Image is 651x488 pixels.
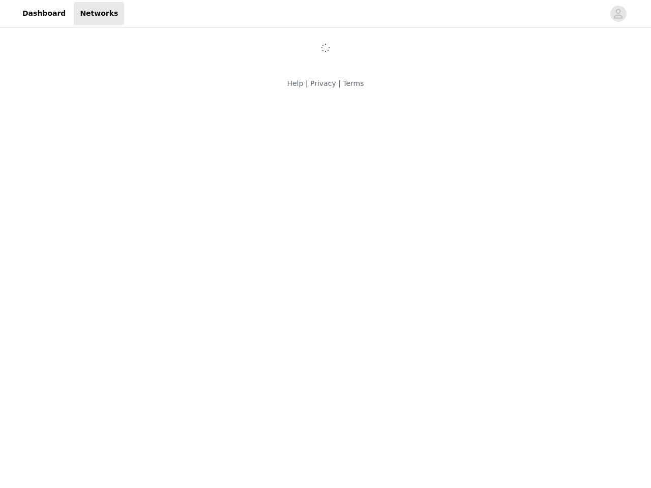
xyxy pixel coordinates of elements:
[343,79,364,87] a: Terms
[287,79,303,87] a: Help
[74,2,124,25] a: Networks
[613,6,623,22] div: avatar
[16,2,72,25] a: Dashboard
[338,79,341,87] span: |
[310,79,336,87] a: Privacy
[306,79,308,87] span: |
